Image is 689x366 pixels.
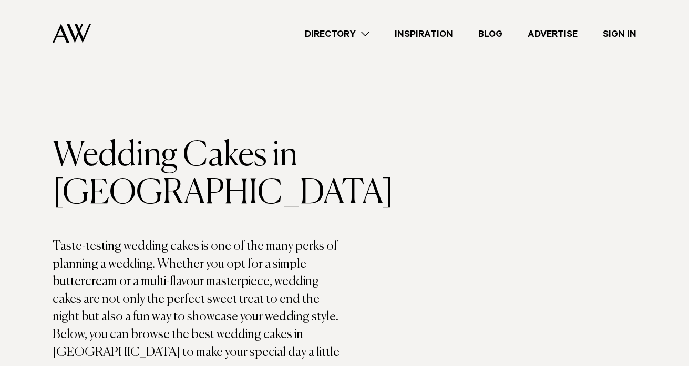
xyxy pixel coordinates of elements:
[53,24,91,43] img: Auckland Weddings Logo
[292,27,382,41] a: Directory
[515,27,590,41] a: Advertise
[53,137,345,213] h1: Wedding Cakes in [GEOGRAPHIC_DATA]
[466,27,515,41] a: Blog
[590,27,649,41] a: Sign In
[382,27,466,41] a: Inspiration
